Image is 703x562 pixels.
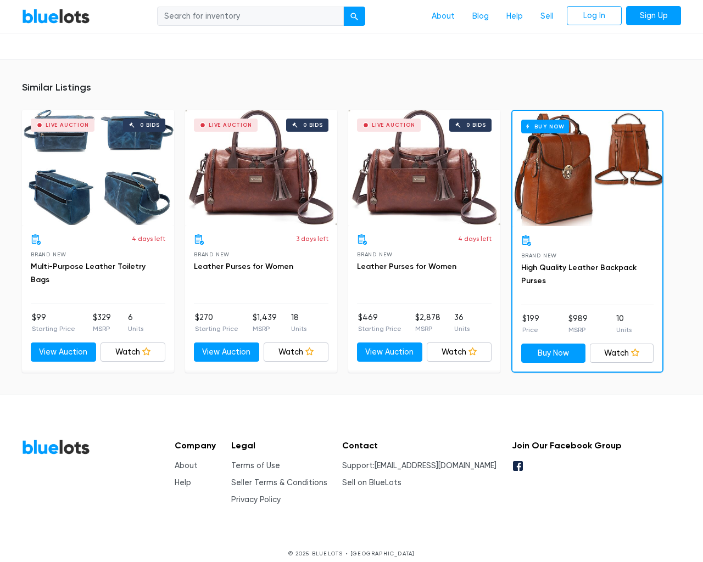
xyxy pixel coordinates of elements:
[132,234,165,244] p: 4 days left
[291,312,306,334] li: 18
[194,342,259,362] a: View Auction
[194,262,293,271] a: Leather Purses for Women
[175,440,216,451] h5: Company
[194,251,230,257] span: Brand New
[466,122,486,128] div: 0 bids
[342,440,496,451] h5: Contact
[342,478,401,487] a: Sell on BlueLots
[498,6,532,27] a: Help
[372,122,415,128] div: Live Auction
[375,461,496,470] a: [EMAIL_ADDRESS][DOMAIN_NAME]
[357,342,422,362] a: View Auction
[521,120,569,133] h6: Buy Now
[253,324,277,334] p: MSRP
[93,324,111,334] p: MSRP
[128,324,143,334] p: Units
[175,461,198,470] a: About
[521,344,585,363] a: Buy Now
[568,313,588,335] li: $989
[348,110,500,225] a: Live Auction 0 bids
[31,262,146,284] a: Multi-Purpose Leather Toiletry Bags
[209,122,252,128] div: Live Auction
[22,82,681,94] h5: Similar Listings
[458,234,492,244] p: 4 days left
[454,324,470,334] p: Units
[454,312,470,334] li: 36
[512,440,622,451] h5: Join Our Facebook Group
[32,312,75,334] li: $99
[185,110,337,225] a: Live Auction 0 bids
[512,111,662,226] a: Buy Now
[358,312,401,334] li: $469
[296,234,328,244] p: 3 days left
[521,263,637,285] a: High Quality Leather Backpack Purses
[522,313,539,335] li: $199
[427,342,492,362] a: Watch
[521,252,557,258] span: Brand New
[567,6,622,26] a: Log In
[626,6,681,26] a: Sign Up
[101,342,166,362] a: Watch
[342,460,496,472] li: Support:
[231,495,281,504] a: Privacy Policy
[616,325,632,335] p: Units
[46,122,89,128] div: Live Auction
[415,324,440,334] p: MSRP
[464,6,498,27] a: Blog
[93,312,111,334] li: $329
[31,342,96,362] a: View Auction
[231,478,327,487] a: Seller Terms & Conditions
[590,344,654,363] a: Watch
[128,312,143,334] li: 6
[253,312,277,334] li: $1,439
[358,324,401,334] p: Starting Price
[423,6,464,27] a: About
[31,251,66,257] span: Brand New
[22,8,90,24] a: BlueLots
[264,342,329,362] a: Watch
[195,324,238,334] p: Starting Price
[357,262,456,271] a: Leather Purses for Women
[568,325,588,335] p: MSRP
[522,325,539,335] p: Price
[231,440,327,451] h5: Legal
[175,478,191,487] a: Help
[22,439,90,455] a: BlueLots
[140,122,160,128] div: 0 bids
[303,122,323,128] div: 0 bids
[532,6,562,27] a: Sell
[291,324,306,334] p: Units
[231,461,280,470] a: Terms of Use
[357,251,393,257] span: Brand New
[32,324,75,334] p: Starting Price
[22,110,174,225] a: Live Auction 0 bids
[157,7,344,26] input: Search for inventory
[616,313,632,335] li: 10
[195,312,238,334] li: $270
[415,312,440,334] li: $2,878
[22,549,681,558] p: © 2025 BLUELOTS • [GEOGRAPHIC_DATA]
